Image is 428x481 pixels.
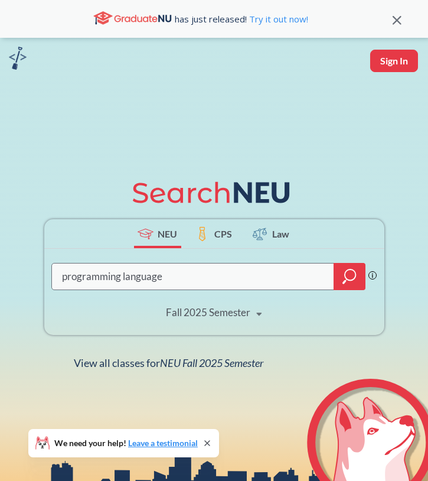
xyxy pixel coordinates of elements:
img: sandbox logo [9,47,27,70]
div: Fall 2025 Semester [166,306,250,319]
span: NEU Fall 2025 Semester [160,356,263,369]
span: View all classes for [74,356,263,369]
div: magnifying glass [334,263,365,290]
span: CPS [214,227,232,240]
input: Class, professor, course number, "phrase" [61,265,326,288]
a: Leave a testimonial [128,438,198,448]
span: NEU [158,227,177,240]
button: Sign In [370,50,418,72]
a: sandbox logo [9,47,27,73]
a: Try it out now! [247,13,308,25]
svg: magnifying glass [342,268,357,285]
span: We need your help! [54,439,198,447]
span: has just released! [175,12,308,25]
span: Law [272,227,289,240]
